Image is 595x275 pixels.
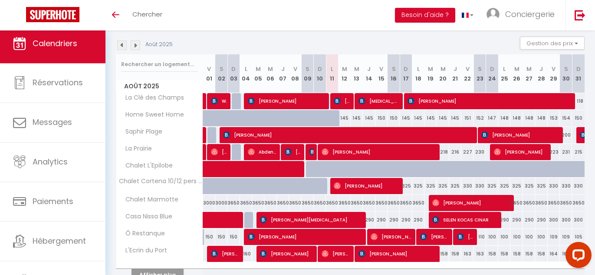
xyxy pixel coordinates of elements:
div: 325 [486,178,498,194]
th: 29 [548,54,560,93]
div: 151 [461,110,473,126]
div: 3650 [240,195,252,211]
div: 330 [560,178,572,194]
th: 25 [498,54,510,93]
div: 330 [572,178,585,194]
abbr: V [207,65,211,73]
div: 325 [523,178,535,194]
div: 100 [535,229,547,245]
span: [PERSON_NAME] [211,245,239,262]
div: 147 [486,110,498,126]
abbr: S [392,65,396,73]
span: [PERSON_NAME] [248,93,325,109]
div: 3650 [227,195,240,211]
span: [PERSON_NAME] [309,144,313,160]
div: 290 [412,212,424,228]
th: 26 [510,54,523,93]
div: 325 [424,178,437,194]
div: 3650 [388,195,400,211]
span: Réservations [33,77,83,88]
abbr: M [354,65,359,73]
span: [PERSON_NAME] [334,178,398,194]
div: 325 [412,178,424,194]
abbr: D [231,65,236,73]
span: [PERSON_NAME] [408,93,569,109]
input: Rechercher un logement... [121,57,198,72]
th: 27 [523,54,535,93]
div: 3650 [548,195,560,211]
div: 150 [572,110,585,126]
abbr: S [306,65,309,73]
div: 164 [548,246,560,262]
div: 3650 [289,195,301,211]
th: 16 [388,54,400,93]
div: 3650 [264,195,276,211]
span: La Clé des Champs [118,93,186,103]
abbr: L [331,65,333,73]
div: 290 [498,212,510,228]
div: 231 [560,144,572,160]
div: 148 [498,110,510,126]
div: 160 [240,246,252,262]
abbr: M [440,65,446,73]
div: 158 [510,246,523,262]
th: 19 [424,54,437,93]
div: 3650 [535,195,547,211]
abbr: J [539,65,543,73]
span: [PERSON_NAME] [260,245,312,262]
span: [PERSON_NAME] [322,245,350,262]
div: 118 [572,93,585,109]
img: logout [575,10,585,20]
abbr: D [490,65,494,73]
div: 290 [363,212,375,228]
div: 215 [572,144,585,160]
span: Ô Restanque [118,229,167,238]
th: 06 [264,54,276,93]
th: 04 [240,54,252,93]
th: 30 [560,54,572,93]
span: Analytics [33,157,68,168]
div: 109 [548,229,560,245]
div: 158 [523,246,535,262]
div: 145 [338,110,350,126]
span: Chalet Cortena 10/12 pers « les Saisies » [118,178,204,184]
div: 325 [449,178,461,194]
span: Paiements [33,196,73,207]
th: 01 [203,54,215,93]
div: 3650 [326,195,338,211]
div: 100 [510,229,523,245]
button: Gestion des prix [520,37,585,50]
div: 325 [498,178,510,194]
abbr: V [379,65,383,73]
span: [PERSON_NAME] [223,127,470,143]
th: 02 [215,54,227,93]
div: 145 [437,110,449,126]
div: 148 [523,110,535,126]
div: 100 [486,229,498,245]
div: 290 [510,212,523,228]
div: 163 [473,246,486,262]
abbr: M [256,65,261,73]
div: 145 [351,110,363,126]
abbr: D [576,65,581,73]
div: 158 [535,246,547,262]
abbr: V [293,65,297,73]
div: 163 [461,246,473,262]
div: 3000 [215,195,227,211]
abbr: S [478,65,482,73]
span: Conciergerie [505,9,555,20]
th: 10 [314,54,326,93]
div: 100 [498,229,510,245]
abbr: J [367,65,371,73]
div: 300 [548,212,560,228]
th: 14 [363,54,375,93]
div: 154 [560,110,572,126]
th: 13 [351,54,363,93]
div: 230 [473,144,486,160]
th: 15 [375,54,388,93]
abbr: M [526,65,532,73]
th: 31 [572,54,585,93]
th: 22 [461,54,473,93]
span: [PERSON_NAME] [494,144,546,160]
div: 216 [449,144,461,160]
